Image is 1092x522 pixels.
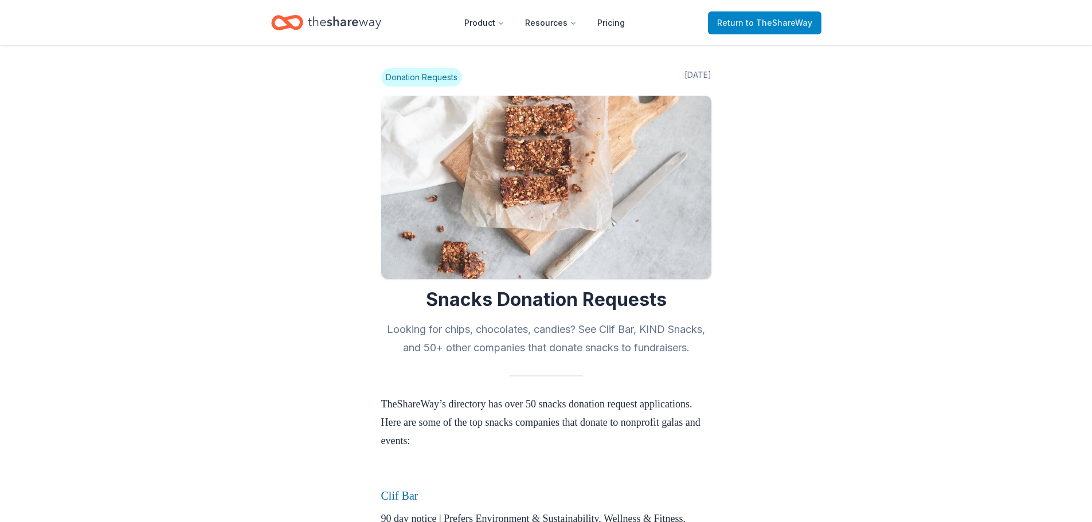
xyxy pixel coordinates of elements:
[381,288,711,311] h1: Snacks Donation Requests
[708,11,821,34] a: Returnto TheShareWay
[717,16,812,30] span: Return
[381,68,462,87] span: Donation Requests
[381,489,418,502] a: Clif Bar
[271,9,381,36] a: Home
[455,9,634,36] nav: Main
[516,11,586,34] button: Resources
[381,395,711,450] p: TheShareWay’s directory has over 50 snacks donation request applications. Here are some of the to...
[381,96,711,279] img: Image for Snacks Donation Requests
[381,320,711,357] h2: Looking for chips, chocolates, candies? See Clif Bar, KIND Snacks, and 50+ other companies that d...
[746,18,812,28] span: to TheShareWay
[684,68,711,87] span: [DATE]
[455,11,514,34] button: Product
[588,11,634,34] a: Pricing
